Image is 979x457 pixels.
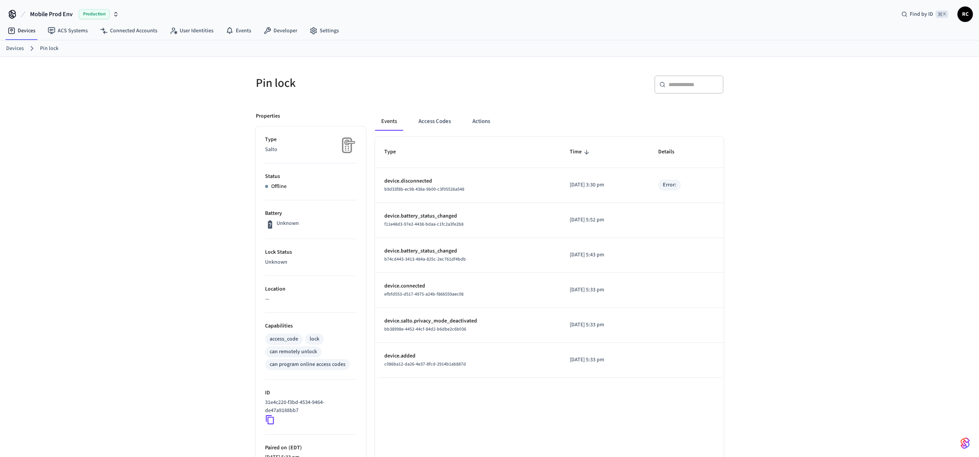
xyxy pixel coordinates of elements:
[265,136,357,144] p: Type
[384,177,551,185] p: device.disconnected
[256,112,280,120] p: Properties
[265,322,357,330] p: Capabilities
[304,24,345,38] a: Settings
[265,399,354,415] p: 31e4c220-f3bd-4534-9464-de47a9188bb7
[384,247,551,255] p: device.battery_status_changed
[910,10,933,18] span: Find by ID
[310,335,319,343] div: lock
[384,361,466,367] span: c086ba12-da26-4e37-8fcd-2914b1ab887d
[570,146,592,158] span: Time
[94,24,163,38] a: Connected Accounts
[961,437,970,449] img: SeamLogoGradient.69752ec5.svg
[277,219,299,228] p: Unknown
[79,9,110,19] span: Production
[375,137,724,377] table: sticky table
[30,10,73,19] span: Mobile Prod Env
[265,248,357,256] p: Lock Status
[384,221,464,228] span: f11e48d3-97e2-4438-bdaa-c1fc2a3fe2b8
[337,136,357,155] img: Placeholder Lock Image
[270,361,345,369] div: can program online access codes
[570,321,640,329] p: [DATE] 5:33 pm
[40,45,58,53] a: Pin lock
[663,181,676,189] div: Error:
[265,258,357,266] p: Unknown
[570,181,640,189] p: [DATE] 3:30 pm
[42,24,94,38] a: ACS Systems
[265,146,357,154] p: Salto
[958,7,972,21] span: RC
[384,212,551,220] p: device.battery_status_changed
[287,444,302,452] span: ( EDT )
[384,146,406,158] span: Type
[384,352,551,360] p: device.added
[375,112,403,131] button: Events
[271,183,287,191] p: Offline
[375,112,724,131] div: ant example
[270,335,298,343] div: access_code
[384,326,466,332] span: bb38998e-4452-44cf-84d2-b6dbe2c6b036
[570,286,640,294] p: [DATE] 5:33 pm
[270,348,317,356] div: can remotely unlock
[6,45,24,53] a: Devices
[265,285,357,293] p: Location
[257,24,304,38] a: Developer
[658,146,684,158] span: Details
[265,295,357,303] p: —
[570,356,640,364] p: [DATE] 5:33 pm
[265,209,357,218] p: Battery
[895,7,954,21] div: Find by ID⌘ K
[265,389,357,397] p: ID
[384,282,551,290] p: device.connected
[2,24,42,38] a: Devices
[265,444,357,452] p: Paired on
[957,7,973,22] button: RC
[570,251,640,259] p: [DATE] 5:43 pm
[466,112,496,131] button: Actions
[570,216,640,224] p: [DATE] 5:52 pm
[936,10,948,18] span: ⌘ K
[265,173,357,181] p: Status
[384,186,464,193] span: b9d33f8b-ec98-438a-9b00-c3f05526a548
[384,291,464,297] span: efbfd553-d517-4975-a24b-f866559aec08
[163,24,220,38] a: User Identities
[220,24,257,38] a: Events
[412,112,457,131] button: Access Codes
[256,75,485,91] h5: Pin lock
[384,317,551,325] p: device.salto.privacy_mode_deactivated
[384,256,466,263] span: b74cd443-3413-484a-825c-2ec761df4bdb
